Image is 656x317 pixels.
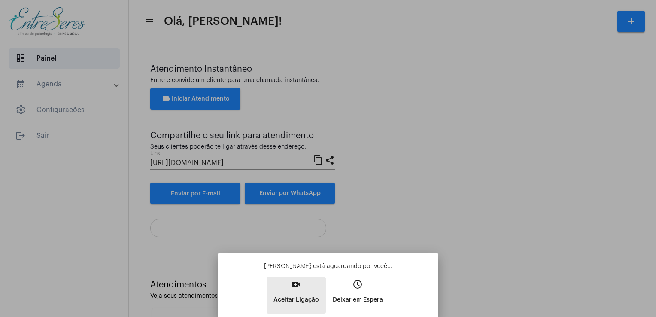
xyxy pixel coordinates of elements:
[273,292,319,308] p: Aceitar Ligação
[333,292,383,308] p: Deixar em Espera
[225,262,431,271] p: [PERSON_NAME] está aguardando por você...
[267,277,326,314] button: Aceitar Ligação
[326,277,390,314] button: Deixar em Espera
[278,261,316,271] div: Aceitar ligação
[352,279,363,290] mat-icon: access_time
[291,279,301,290] mat-icon: video_call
